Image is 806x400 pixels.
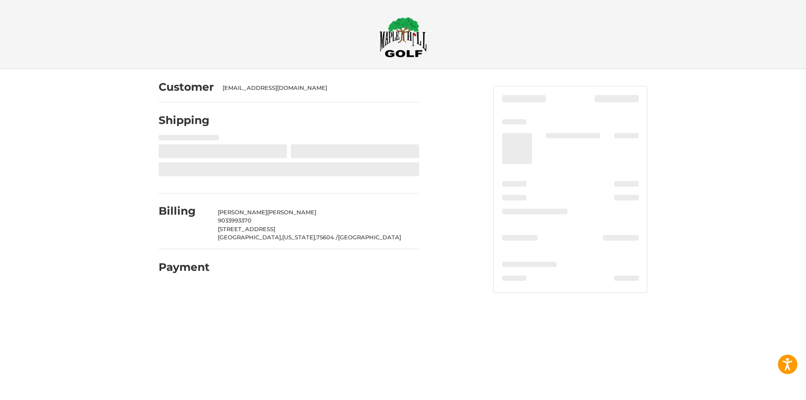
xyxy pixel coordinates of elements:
[159,80,214,94] h2: Customer
[159,204,209,218] h2: Billing
[9,363,103,391] iframe: Gorgias live chat messenger
[218,217,252,224] span: 9033993370
[218,209,267,216] span: [PERSON_NAME]
[159,114,210,127] h2: Shipping
[159,260,210,274] h2: Payment
[379,17,427,57] img: Maple Hill Golf
[338,234,401,241] span: [GEOGRAPHIC_DATA]
[267,209,316,216] span: [PERSON_NAME]
[218,225,275,232] span: [STREET_ADDRESS]
[316,234,338,241] span: 75604 /
[218,234,282,241] span: [GEOGRAPHIC_DATA],
[282,234,316,241] span: [US_STATE],
[223,84,411,92] div: [EMAIL_ADDRESS][DOMAIN_NAME]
